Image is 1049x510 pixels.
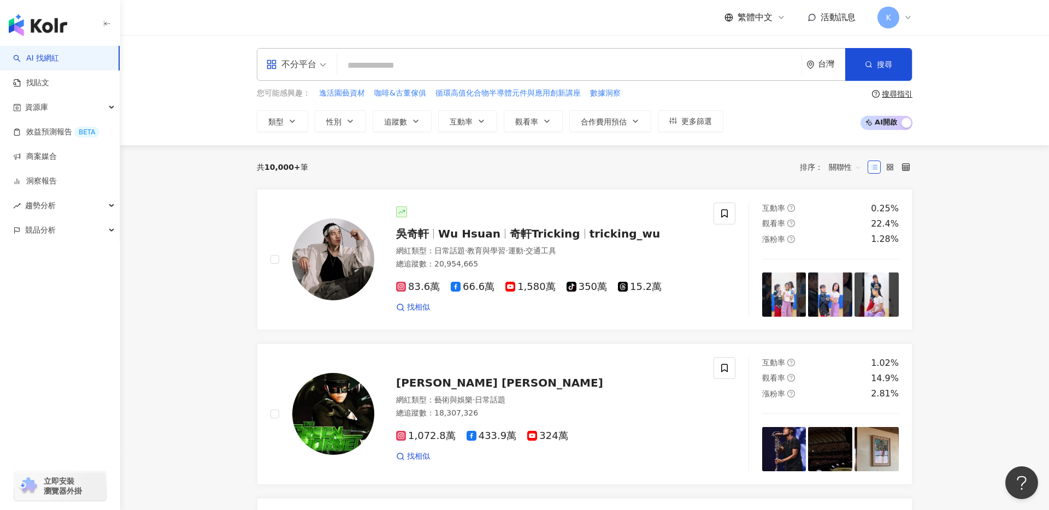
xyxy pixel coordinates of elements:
div: 1.02% [871,357,899,369]
div: 1.28% [871,233,899,245]
span: 找相似 [407,302,430,313]
span: 奇軒Tricking [510,227,580,240]
a: 洞察報告 [13,176,57,187]
span: Wu Hsuan [438,227,500,240]
iframe: Help Scout Beacon - Open [1005,466,1038,499]
button: 性別 [315,110,366,132]
button: 咖啡&古董傢俱 [374,87,427,99]
span: 日常話題 [434,246,465,255]
span: question-circle [787,390,795,398]
img: post-image [854,427,899,471]
button: 互動率 [438,110,497,132]
img: post-image [762,272,806,317]
span: 競品分析 [25,218,56,242]
button: 更多篩選 [658,110,723,132]
span: appstore [266,59,277,70]
div: 22.4% [871,218,899,230]
span: 觀看率 [762,219,785,228]
span: 1,580萬 [505,281,556,293]
div: 不分平台 [266,56,316,73]
img: KOL Avatar [292,218,374,300]
img: chrome extension [17,477,39,495]
span: · [523,246,526,255]
button: 追蹤數 [373,110,432,132]
span: 運動 [508,246,523,255]
span: 互動率 [762,204,785,212]
span: environment [806,61,815,69]
div: 網紅類型 ： [396,395,700,406]
span: question-circle [787,374,795,382]
span: 1,072.8萬 [396,430,456,442]
span: 83.6萬 [396,281,440,293]
span: 找相似 [407,451,430,462]
span: · [505,246,508,255]
span: 繁體中文 [738,11,773,23]
span: 互動率 [450,117,473,126]
span: 循環高值化合物半導體元件與應用創新講座 [435,88,581,99]
span: 合作費用預估 [581,117,627,126]
span: 更多篩選 [681,117,712,126]
span: 教育與學習 [467,246,505,255]
img: logo [9,14,67,36]
div: 總追蹤數 ： 20,954,665 [396,259,700,270]
button: 類型 [257,110,308,132]
span: rise [13,202,21,210]
span: 10,000+ [264,163,300,171]
span: question-circle [787,204,795,212]
span: question-circle [872,90,880,98]
a: 找相似 [396,302,430,313]
span: 吳奇軒 [396,227,429,240]
span: · [473,395,475,404]
button: 逸活園藝資材 [319,87,366,99]
span: · [465,246,467,255]
span: tricking_wu [590,227,661,240]
a: 效益預測報告BETA [13,127,99,138]
a: KOL Avatar吳奇軒Wu Hsuan奇軒Trickingtricking_wu網紅類型：日常話題·教育與學習·運動·交通工具總追蹤數：20,954,66583.6萬66.6萬1,580萬3... [257,189,912,330]
button: 觀看率 [504,110,563,132]
button: 搜尋 [845,48,912,81]
span: 互動率 [762,358,785,367]
span: question-circle [787,235,795,243]
span: 類型 [268,117,284,126]
a: 商案媒合 [13,151,57,162]
span: [PERSON_NAME] [PERSON_NAME] [396,376,603,389]
span: 觀看率 [762,373,785,382]
img: post-image [808,272,852,317]
span: 逸活園藝資材 [319,88,365,99]
a: 找相似 [396,451,430,462]
span: 您可能感興趣： [257,88,310,99]
span: question-circle [787,359,795,366]
span: 活動訊息 [821,12,856,22]
div: 網紅類型 ： [396,246,700,257]
button: 合作費用預估 [569,110,651,132]
span: 350萬 [567,281,607,293]
img: post-image [762,427,806,471]
span: 15.2萬 [618,281,662,293]
div: 共 筆 [257,163,308,171]
a: 找貼文 [13,78,49,88]
a: searchAI 找網紅 [13,53,59,64]
div: 14.9% [871,372,899,384]
span: 追蹤數 [384,117,407,126]
div: 總追蹤數 ： 18,307,326 [396,408,700,419]
div: 0.25% [871,203,899,215]
span: question-circle [787,220,795,227]
span: 趨勢分析 [25,193,56,218]
span: 觀看率 [515,117,538,126]
a: chrome extension立即安裝 瀏覽器外掛 [14,471,106,501]
span: 藝術與娛樂 [434,395,473,404]
span: 漲粉率 [762,389,785,398]
span: 資源庫 [25,95,48,120]
img: KOL Avatar [292,373,374,455]
span: 性別 [326,117,341,126]
span: 66.6萬 [451,281,494,293]
div: 2.81% [871,388,899,400]
div: 排序： [800,158,868,176]
span: 關聯性 [829,158,862,176]
span: 交通工具 [526,246,556,255]
span: 433.9萬 [467,430,517,442]
img: post-image [808,427,852,471]
span: K [886,11,891,23]
span: 咖啡&古董傢俱 [374,88,426,99]
span: 日常話題 [475,395,505,404]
